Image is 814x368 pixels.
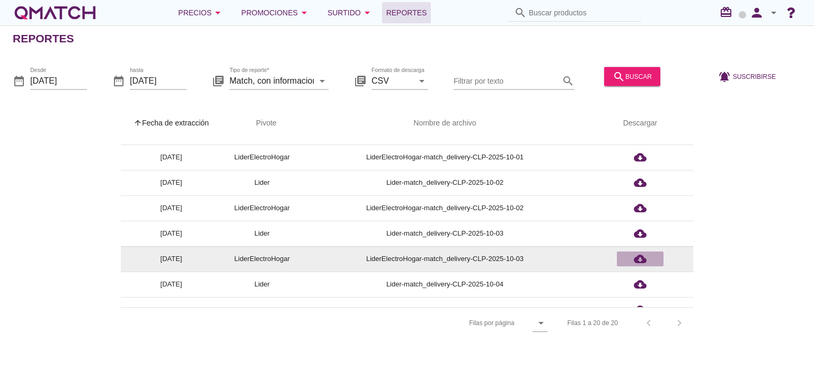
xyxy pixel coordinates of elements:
input: hasta [130,72,187,89]
span: Reportes [386,6,427,19]
i: arrow_drop_down [316,74,329,87]
th: Fecha de extracción: Sorted ascending. Activate to sort descending. [121,109,222,138]
i: search [514,6,527,19]
i: arrow_drop_down [361,6,374,19]
i: search [613,70,625,83]
input: Buscar productos [529,4,635,21]
td: Lider-match_delivery-CLP-2025-10-04 [303,272,587,297]
td: LiderElectroHogar-match_delivery-CLP-2025-10-04 [303,297,587,322]
td: Lider [222,221,303,246]
i: cloud_download [634,227,647,240]
td: Lider [222,272,303,297]
td: LiderElectroHogar-match_delivery-CLP-2025-10-01 [303,145,587,170]
td: LiderElectroHogar [222,145,303,170]
i: redeem [720,6,737,19]
div: Precios [178,6,224,19]
td: [DATE] [121,145,222,170]
i: cloud_download [634,202,647,214]
td: LiderElectroHogar-match_delivery-CLP-2025-10-03 [303,246,587,272]
i: arrow_upward [134,119,142,127]
button: buscar [604,67,660,86]
button: Surtido [319,2,382,23]
th: Pivote: Not sorted. Activate to sort ascending. [222,109,303,138]
input: Tipo de reporte* [229,72,314,89]
td: [DATE] [121,170,222,195]
i: cloud_download [634,176,647,189]
i: arrow_drop_down [211,6,224,19]
i: library_books [354,74,367,87]
i: date_range [13,74,25,87]
th: Descargar: Not sorted. [587,109,693,138]
td: Lider-match_delivery-CLP-2025-10-02 [303,170,587,195]
i: arrow_drop_down [767,6,780,19]
input: Formato de descarga [371,72,413,89]
div: Filas 1 a 20 de 20 [568,318,618,328]
div: Surtido [328,6,374,19]
div: Promociones [241,6,311,19]
i: cloud_download [634,151,647,164]
span: Suscribirse [733,71,776,81]
a: white-qmatch-logo [13,2,98,23]
button: Precios [170,2,233,23]
i: arrow_drop_down [298,6,311,19]
i: person [746,5,767,20]
button: Suscribirse [710,67,784,86]
button: Promociones [233,2,319,23]
td: LiderElectroHogar-match_delivery-CLP-2025-10-02 [303,195,587,221]
td: LiderElectroHogar [222,246,303,272]
a: Reportes [382,2,431,23]
i: library_books [212,74,225,87]
div: buscar [613,70,652,83]
i: search [562,74,574,87]
td: Lider [222,170,303,195]
i: arrow_drop_down [415,74,428,87]
td: Lider-match_delivery-CLP-2025-10-03 [303,221,587,246]
td: [DATE] [121,221,222,246]
input: Filtrar por texto [454,72,560,89]
td: [DATE] [121,195,222,221]
td: LiderElectroHogar [222,297,303,322]
div: Filas por página [363,308,547,338]
td: [DATE] [121,272,222,297]
i: notifications_active [718,70,733,83]
td: [DATE] [121,246,222,272]
i: cloud_download [634,253,647,265]
td: LiderElectroHogar [222,195,303,221]
td: [DATE] [121,297,222,322]
h2: Reportes [13,30,74,47]
i: date_range [112,74,125,87]
i: arrow_drop_down [535,317,547,329]
i: cloud_download [634,278,647,291]
th: Nombre de archivo: Not sorted. [303,109,587,138]
input: Desde [30,72,87,89]
i: cloud_download [634,303,647,316]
